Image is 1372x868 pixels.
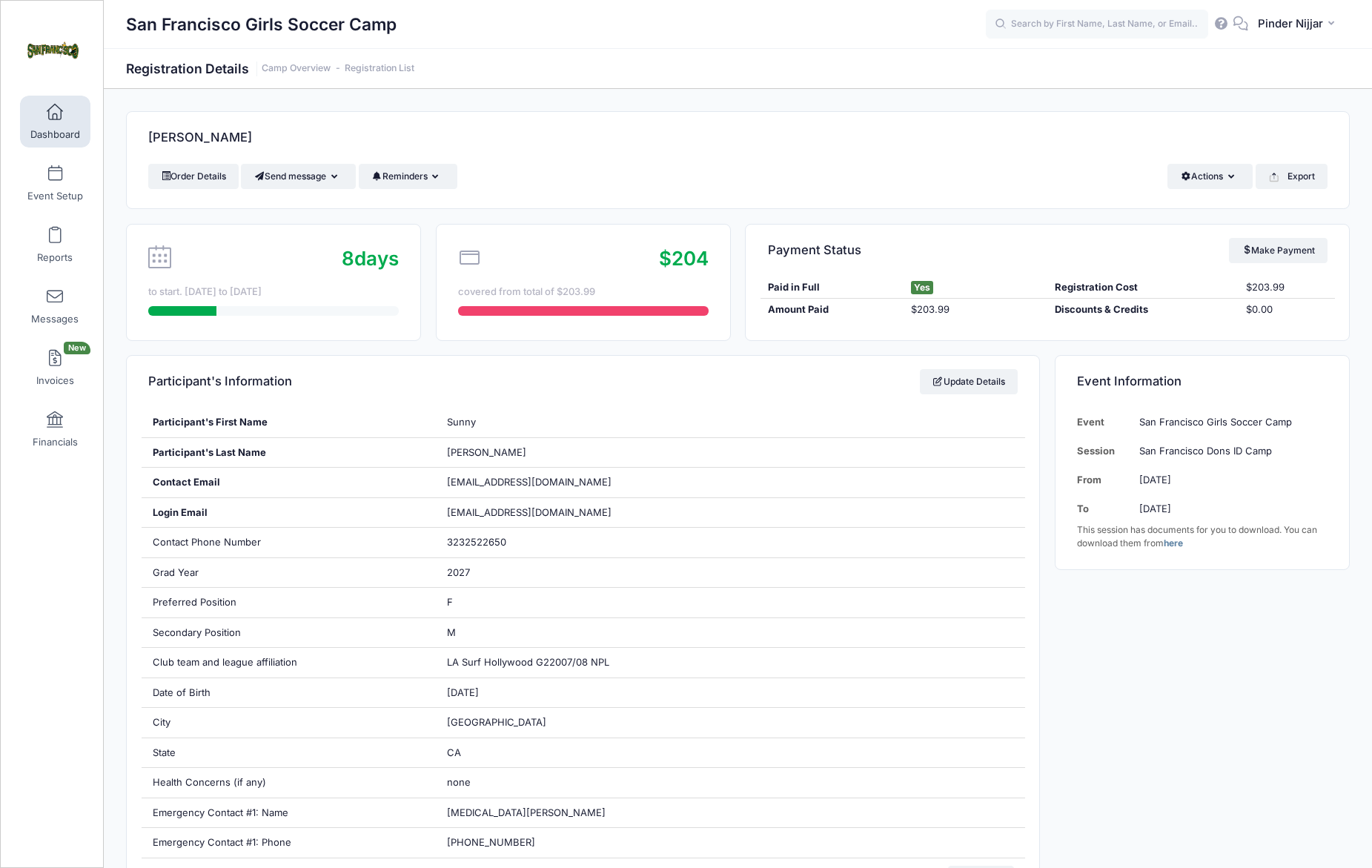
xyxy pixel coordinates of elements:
[142,498,436,528] div: Login Email
[142,408,436,437] div: Participant's First Name
[126,7,397,42] h1: San Francisco Girls Soccer Camp
[148,164,239,189] a: Order Details
[447,446,526,458] span: [PERSON_NAME]
[1047,280,1239,295] div: Registration Cost
[911,281,933,294] span: Yes
[447,506,632,520] span: [EMAIL_ADDRESS][DOMAIN_NAME]
[64,342,90,354] span: New
[359,164,457,189] button: Reminders
[447,626,456,638] span: M
[1077,437,1132,466] td: Session
[31,313,79,325] span: Messages
[1229,238,1328,263] a: Make Payment
[37,251,73,264] span: Reports
[142,768,436,798] div: Health Concerns (if any)
[142,648,436,677] div: Club team and league affiliation
[262,63,331,74] a: Camp Overview
[447,746,461,758] span: CA
[142,708,436,738] div: City
[1077,523,1328,550] div: This session has documents for you to download. You can download them from
[33,436,78,448] span: Financials
[1132,466,1327,494] td: [DATE]
[142,798,436,828] div: Emergency Contact #1: Name
[760,302,904,317] div: Amount Paid
[126,61,414,76] h1: Registration Details
[148,285,399,299] div: to start. [DATE] to [DATE]
[458,285,709,299] div: covered from total of $203.99
[447,656,609,668] span: LA Surf Hollywood G22007/08 NPL
[142,468,436,497] div: Contact Email
[1077,361,1182,403] h4: Event Information
[345,63,414,74] a: Registration List
[447,536,506,548] span: 3232522650
[36,374,74,387] span: Invoices
[1132,437,1327,466] td: San Francisco Dons ID Camp
[142,618,436,648] div: Secondary Position
[20,157,90,209] a: Event Setup
[447,686,479,698] span: [DATE]
[1077,408,1132,437] td: Event
[1047,302,1239,317] div: Discounts & Credits
[447,836,535,848] span: [PHONE_NUMBER]
[768,229,861,271] h4: Payment Status
[30,128,80,141] span: Dashboard
[1077,466,1132,494] td: From
[20,96,90,148] a: Dashboard
[20,219,90,271] a: Reports
[148,117,252,159] h4: [PERSON_NAME]
[447,596,453,608] span: F
[447,566,470,578] span: 2027
[447,416,476,428] span: Sunny
[142,588,436,617] div: Preferred Position
[1256,164,1328,189] button: Export
[142,438,436,468] div: Participant's Last Name
[1077,494,1132,523] td: To
[1248,7,1350,42] button: Pinder Nijjar
[20,342,90,394] a: InvoicesNew
[241,164,356,189] button: Send message
[1239,280,1334,295] div: $203.99
[904,302,1047,317] div: $203.99
[447,716,546,728] span: [GEOGRAPHIC_DATA]
[142,738,436,768] div: State
[659,247,709,270] span: $204
[760,280,904,295] div: Paid in Full
[986,10,1208,39] input: Search by First Name, Last Name, or Email...
[447,806,606,818] span: [MEDICAL_DATA][PERSON_NAME]
[1167,164,1253,189] button: Actions
[920,369,1018,394] a: Update Details
[1239,302,1334,317] div: $0.00
[342,244,399,273] div: days
[1132,494,1327,523] td: [DATE]
[20,280,90,332] a: Messages
[148,361,292,403] h4: Participant's Information
[1,16,105,86] a: San Francisco Girls Soccer Camp
[342,247,354,270] span: 8
[1132,408,1327,437] td: San Francisco Girls Soccer Camp
[447,476,612,488] span: [EMAIL_ADDRESS][DOMAIN_NAME]
[20,403,90,455] a: Financials
[1258,16,1323,32] span: Pinder Nijjar
[142,828,436,858] div: Emergency Contact #1: Phone
[142,678,436,708] div: Date of Birth
[142,528,436,557] div: Contact Phone Number
[142,558,436,588] div: Grad Year
[25,23,81,79] img: San Francisco Girls Soccer Camp
[1164,537,1183,549] a: here
[27,190,83,202] span: Event Setup
[447,776,471,788] span: none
